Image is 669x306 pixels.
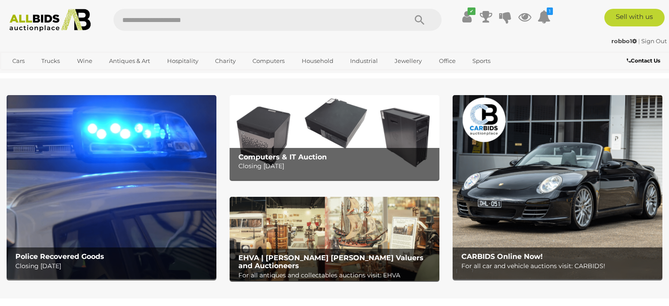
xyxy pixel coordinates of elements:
button: Search [398,9,442,31]
a: Sign Out [641,37,667,44]
a: Charity [209,54,241,68]
a: Jewellery [389,54,428,68]
strong: robbo1 [611,37,637,44]
a: Household [296,54,339,68]
p: Closing [DATE] [15,261,212,272]
b: Computers & IT Auction [238,153,327,161]
i: 1 [547,7,553,15]
a: Office [433,54,461,68]
a: 1 [537,9,551,25]
span: | [638,37,640,44]
img: EHVA | Evans Hastings Valuers and Auctioneers [230,197,439,281]
img: CARBIDS Online Now! [453,95,662,279]
a: Sell with us [604,9,665,26]
a: Cars [7,54,30,68]
a: CARBIDS Online Now! CARBIDS Online Now! For all car and vehicle auctions visit: CARBIDS! [453,95,662,279]
b: CARBIDS Online Now! [461,252,543,261]
img: Police Recovered Goods [7,95,216,279]
img: Allbids.com.au [5,9,95,32]
a: Contact Us [627,56,662,66]
a: Wine [71,54,98,68]
a: Police Recovered Goods Police Recovered Goods Closing [DATE] [7,95,216,279]
img: Computers & IT Auction [230,95,439,179]
a: robbo1 [611,37,638,44]
a: ✔ [460,9,473,25]
a: Industrial [344,54,384,68]
p: Closing [DATE] [238,161,435,172]
a: Hospitality [161,54,204,68]
p: For all antiques and collectables auctions visit: EHVA [238,270,435,281]
a: Trucks [36,54,66,68]
a: Computers [247,54,290,68]
a: EHVA | Evans Hastings Valuers and Auctioneers EHVA | [PERSON_NAME] [PERSON_NAME] Valuers and Auct... [230,197,439,281]
a: Computers & IT Auction Computers & IT Auction Closing [DATE] [230,95,439,179]
b: Police Recovered Goods [15,252,104,261]
a: Sports [467,54,496,68]
a: Antiques & Art [103,54,156,68]
i: ✔ [468,7,475,15]
b: Contact Us [627,57,660,64]
a: [GEOGRAPHIC_DATA] [7,68,80,83]
b: EHVA | [PERSON_NAME] [PERSON_NAME] Valuers and Auctioneers [238,254,424,270]
p: For all car and vehicle auctions visit: CARBIDS! [461,261,658,272]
